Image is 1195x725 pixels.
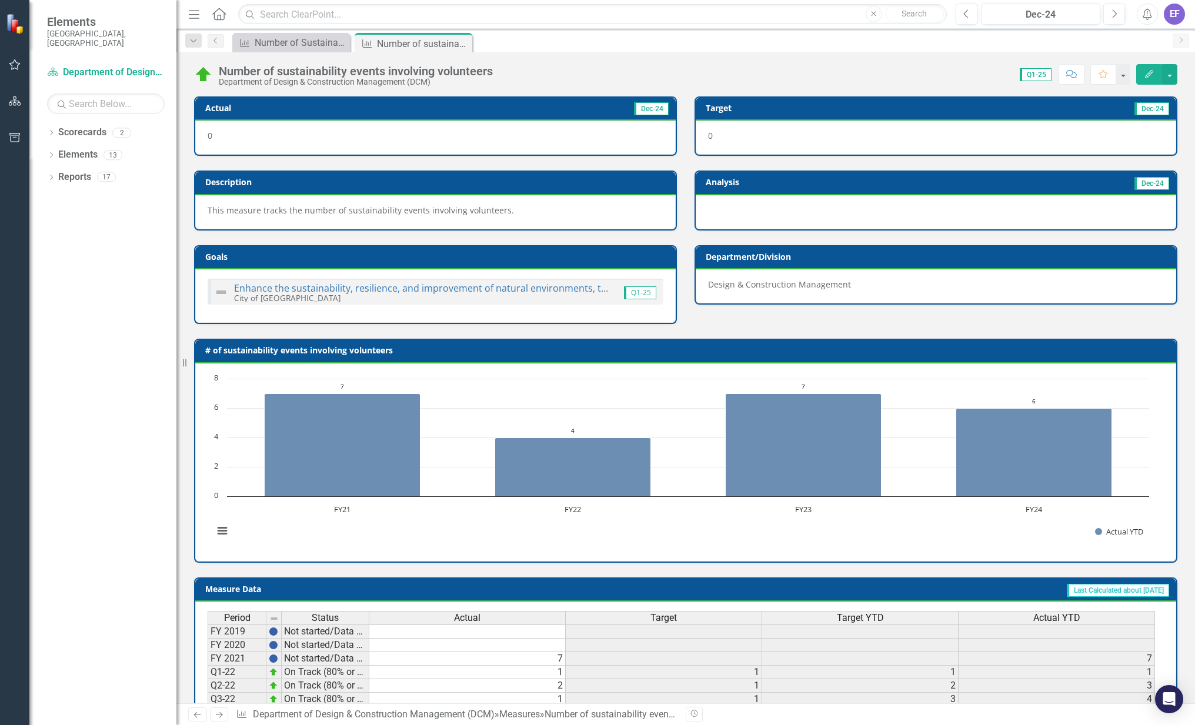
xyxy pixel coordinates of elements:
[708,130,713,141] span: 0
[214,431,219,442] text: 4
[282,666,369,679] td: On Track (80% or higher)
[959,652,1155,666] td: 7
[269,627,278,636] img: BgCOk07PiH71IgAAAABJRU5ErkJggg==
[208,373,1155,549] svg: Interactive chart
[706,103,900,112] h3: Target
[495,437,651,496] path: FY22, 4. Actual YTD.
[208,639,266,652] td: FY 2020
[104,150,122,160] div: 13
[214,523,231,539] button: View chart menu, Chart
[708,279,851,290] span: Design & Construction Management
[1067,584,1169,597] span: Last Calculated about [DATE]
[650,613,677,623] span: Target
[208,373,1164,549] div: Chart. Highcharts interactive chart.
[369,652,566,666] td: 7
[205,584,543,593] h3: Measure Data
[1026,504,1043,514] text: FY24
[194,65,213,84] img: On Track (80% or higher)
[58,171,91,184] a: Reports
[1164,4,1185,25] button: EF
[255,35,347,50] div: Number of Sustainability outreach events
[571,426,575,435] text: 4
[1032,397,1036,405] text: 6
[47,15,165,29] span: Elements
[269,654,278,663] img: BgCOk07PiH71IgAAAABJRU5ErkJggg==
[234,292,341,303] small: City of [GEOGRAPHIC_DATA]
[566,666,762,679] td: 1
[208,679,266,693] td: Q2-22
[282,639,369,652] td: Not started/Data not yet available
[369,666,566,679] td: 1
[1020,68,1052,81] span: Q1-25
[1095,526,1144,537] button: Show Actual YTD
[208,666,266,679] td: Q1-22
[762,693,959,706] td: 3
[235,35,347,50] a: Number of Sustainability outreach events
[802,382,805,390] text: 7
[224,613,251,623] span: Period
[282,624,369,639] td: Not started/Data not yet available
[377,36,469,51] div: Number of sustainability events involving volunteers
[253,709,495,720] a: Department of Design & Construction Management (DCM)
[454,613,480,623] span: Actual
[214,490,218,500] text: 0
[269,681,278,690] img: zOikAAAAAElFTkSuQmCC
[58,126,106,139] a: Scorecards
[795,504,812,514] text: FY23
[219,65,493,78] div: Number of sustainability events involving volunteers
[214,460,218,471] text: 2
[47,66,165,79] a: Department of Design & Construction Management (DCM)
[312,613,339,623] span: Status
[214,402,218,412] text: 6
[208,205,514,216] span: This measure tracks the number of sustainability events involving volunteers.
[566,693,762,706] td: 1
[238,4,947,25] input: Search ClearPoint...
[97,172,116,182] div: 17
[282,679,369,693] td: On Track (80% or higher)
[236,708,677,721] div: » »
[341,382,344,390] text: 7
[706,252,1170,261] h3: Department/Division
[269,694,278,704] img: zOikAAAAAElFTkSuQmCC
[282,652,369,666] td: Not started/Data not yet available
[566,679,762,693] td: 1
[545,709,762,720] div: Number of sustainability events involving volunteers
[214,372,218,383] text: 8
[269,640,278,650] img: BgCOk07PiH71IgAAAABJRU5ErkJggg==
[205,103,400,112] h3: Actual
[959,693,1155,706] td: 4
[208,130,212,141] span: 0
[6,14,26,34] img: ClearPoint Strategy
[1155,685,1183,713] div: Open Intercom Messenger
[208,624,266,639] td: FY 2019
[959,666,1155,679] td: 1
[205,346,1170,355] h3: # of sustainability events involving volunteers
[959,679,1155,693] td: 3
[219,78,493,86] div: Department of Design & Construction Management (DCM)
[282,693,369,706] td: On Track (80% or higher)
[265,393,420,496] path: FY21, 7. Actual YTD.
[565,504,581,514] text: FY22
[706,178,930,186] h3: Analysis
[269,614,279,623] img: 8DAGhfEEPCf229AAAAAElFTkSuQmCC
[208,652,266,666] td: FY 2021
[1134,177,1169,190] span: Dec-24
[837,613,884,623] span: Target YTD
[269,667,278,677] img: zOikAAAAAElFTkSuQmCC
[1134,102,1169,115] span: Dec-24
[58,148,98,162] a: Elements
[208,693,266,706] td: Q3-22
[112,128,131,138] div: 2
[981,4,1100,25] button: Dec-24
[205,252,670,261] h3: Goals
[762,679,959,693] td: 2
[205,178,670,186] h3: Description
[902,9,927,18] span: Search
[369,679,566,693] td: 2
[762,666,959,679] td: 1
[499,709,540,720] a: Measures
[1033,613,1080,623] span: Actual YTD
[47,29,165,48] small: [GEOGRAPHIC_DATA], [GEOGRAPHIC_DATA]
[634,102,669,115] span: Dec-24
